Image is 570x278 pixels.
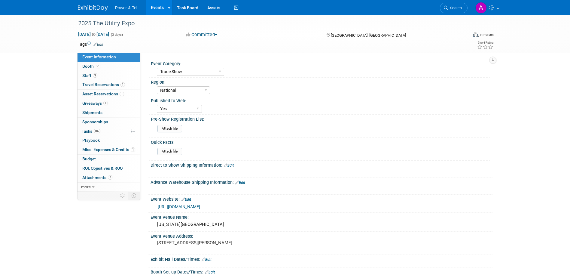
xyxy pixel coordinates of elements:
[158,204,200,209] a: [URL][DOMAIN_NAME]
[331,33,406,38] span: [GEOGRAPHIC_DATA], [GEOGRAPHIC_DATA]
[110,33,123,37] span: (3 days)
[91,32,96,37] span: to
[151,138,490,145] div: Quick Facts:
[78,71,140,80] a: Staff9
[96,64,99,68] i: Booth reservation complete
[78,80,140,89] a: Travel Reservations1
[78,183,140,192] a: more
[78,32,109,37] span: [DATE] [DATE]
[94,129,100,133] span: 0%
[82,166,123,171] span: ROI, Objectives & ROO
[432,31,494,40] div: Event Format
[82,101,108,106] span: Giveaways
[78,173,140,182] a: Attachments7
[151,195,492,202] div: Event Website:
[184,32,220,38] button: Committed
[477,41,493,44] div: Event Rating
[151,267,492,275] div: Booth Set-up Dates/Times:
[78,90,140,99] a: Asset Reservations1
[108,175,112,180] span: 7
[82,119,108,124] span: Sponsorships
[151,213,492,220] div: Event Venue Name:
[151,59,490,67] div: Event Category:
[82,156,96,161] span: Budget
[181,197,191,202] a: Edit
[78,127,140,136] a: Tasks0%
[151,255,492,263] div: Exhibit Hall Dates/Times:
[82,64,101,69] span: Booth
[78,53,140,62] a: Event Information
[78,108,140,117] a: Shipments
[82,110,102,115] span: Shipments
[224,163,234,168] a: Edit
[76,18,459,29] div: 2025 The Utility Expo
[151,161,492,168] div: Direct to Show Shipping Information:
[82,138,100,143] span: Playbook
[78,5,108,11] img: ExhibitDay
[115,5,137,10] span: Power & Tel
[155,220,488,229] div: [US_STATE][GEOGRAPHIC_DATA]
[78,145,140,154] a: Misc. Expenses & Credits1
[81,184,91,189] span: more
[128,192,140,199] td: Toggle Event Tabs
[103,101,108,105] span: 1
[93,42,103,47] a: Edit
[473,32,479,37] img: Format-Inperson.png
[82,73,97,78] span: Staff
[151,96,490,104] div: Published to Web:
[151,78,490,85] div: Region:
[205,270,215,274] a: Edit
[78,155,140,164] a: Budget
[235,181,245,185] a: Edit
[82,147,135,152] span: Misc. Expenses & Credits
[78,118,140,127] a: Sponsorships
[440,3,468,13] a: Search
[78,136,140,145] a: Playbook
[157,240,286,246] pre: [STREET_ADDRESS][PERSON_NAME]
[93,73,97,78] span: 9
[448,6,462,10] span: Search
[151,232,492,239] div: Event Venue Address:
[120,82,125,87] span: 1
[78,164,140,173] a: ROI, Objectives & ROO
[78,62,140,71] a: Booth
[120,92,124,96] span: 1
[151,178,492,186] div: Advance Warehouse Shipping Information:
[475,2,487,14] img: Alina Dorion
[480,32,494,37] div: In-Person
[78,99,140,108] a: Giveaways1
[82,82,125,87] span: Travel Reservations
[151,115,490,122] div: Pre-Show Registration List:
[117,192,128,199] td: Personalize Event Tab Strip
[78,41,103,47] td: Tags
[82,91,124,96] span: Asset Reservations
[202,258,212,262] a: Edit
[82,175,112,180] span: Attachments
[82,129,100,134] span: Tasks
[131,147,135,152] span: 1
[82,54,116,59] span: Event Information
